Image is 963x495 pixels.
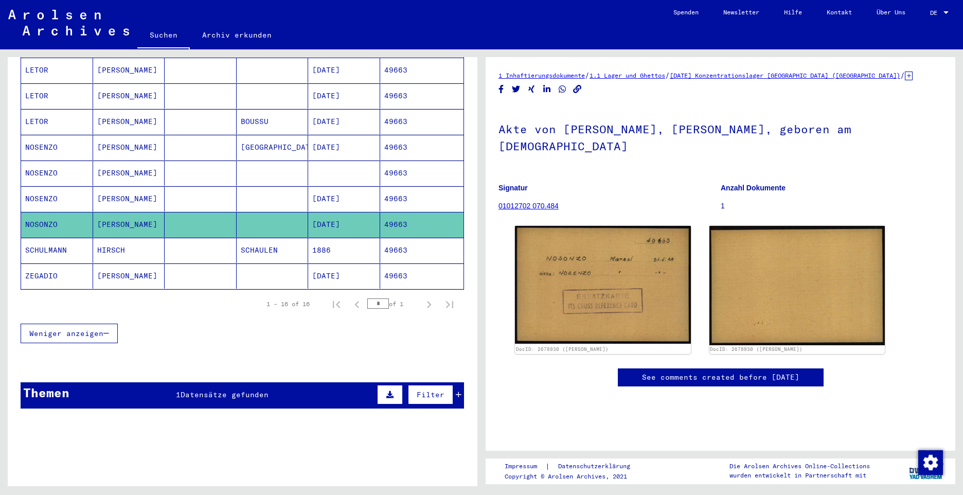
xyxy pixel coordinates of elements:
mat-cell: [DATE] [308,186,380,211]
img: yv_logo.png [907,458,946,484]
button: Filter [408,385,453,404]
mat-cell: [PERSON_NAME] [93,135,165,160]
mat-cell: 49663 [380,109,464,134]
mat-cell: LETOR [21,83,93,109]
p: wurden entwickelt in Partnerschaft mit [729,471,870,480]
button: Copy link [572,83,583,96]
button: Share on LinkedIn [542,83,552,96]
mat-cell: 49663 [380,238,464,263]
img: Arolsen_neg.svg [8,10,129,36]
mat-cell: 49663 [380,161,464,186]
p: 1 [721,201,942,211]
span: Datensätze gefunden [181,390,269,399]
mat-cell: ZEGADIO [21,263,93,289]
mat-cell: [DATE] [308,83,380,109]
img: 002.jpg [709,226,885,345]
mat-cell: [PERSON_NAME] [93,263,165,289]
mat-cell: [DATE] [308,109,380,134]
span: 1 [176,390,181,399]
span: Weniger anzeigen [29,329,103,338]
a: [DATE] Konzentrationslager [GEOGRAPHIC_DATA] ([GEOGRAPHIC_DATA]) [670,72,900,79]
div: of 1 [367,299,419,309]
a: See comments created before [DATE] [642,372,799,383]
a: 1.1 Lager und Ghettos [590,72,665,79]
button: Share on Facebook [496,83,507,96]
a: Datenschutzerklärung [550,461,643,472]
mat-cell: SCHAULEN [237,238,309,263]
span: / [665,70,670,80]
mat-cell: [PERSON_NAME] [93,186,165,211]
p: Copyright © Arolsen Archives, 2021 [505,472,643,481]
button: Share on Twitter [511,83,522,96]
mat-cell: [DATE] [308,58,380,83]
div: Themen [23,383,69,402]
button: Previous page [347,294,367,314]
img: 001.jpg [515,226,691,344]
div: Zustimmung ändern [918,450,942,474]
mat-cell: [PERSON_NAME] [93,212,165,237]
h1: Akte von [PERSON_NAME], [PERSON_NAME], geboren am [DEMOGRAPHIC_DATA] [498,105,942,168]
a: DocID: 2678930 ([PERSON_NAME]) [516,346,609,352]
mat-cell: 49663 [380,186,464,211]
span: Filter [417,390,444,399]
mat-cell: LETOR [21,109,93,134]
mat-cell: [GEOGRAPHIC_DATA] [237,135,309,160]
a: Archiv erkunden [190,23,284,47]
mat-cell: 49663 [380,212,464,237]
mat-cell: BOUSSU [237,109,309,134]
button: Next page [419,294,439,314]
mat-cell: NOSENZO [21,161,93,186]
mat-cell: [PERSON_NAME] [93,109,165,134]
a: DocID: 2678930 ([PERSON_NAME]) [710,346,802,352]
div: | [505,461,643,472]
mat-cell: 49663 [380,135,464,160]
span: / [900,70,905,80]
a: Impressum [505,461,545,472]
mat-cell: LETOR [21,58,93,83]
mat-cell: [DATE] [308,135,380,160]
mat-cell: 1886 [308,238,380,263]
mat-cell: HIRSCH [93,238,165,263]
mat-cell: [DATE] [308,212,380,237]
p: Die Arolsen Archives Online-Collections [729,462,870,471]
a: 1 Inhaftierungsdokumente [498,72,585,79]
img: Zustimmung ändern [918,450,943,475]
button: Share on WhatsApp [557,83,568,96]
a: Suchen [137,23,190,49]
button: Weniger anzeigen [21,324,118,343]
mat-cell: [DATE] [308,263,380,289]
mat-cell: 49663 [380,58,464,83]
button: First page [326,294,347,314]
mat-cell: [PERSON_NAME] [93,161,165,186]
span: DE [930,9,941,16]
a: 01012702 070.484 [498,202,559,210]
mat-cell: [PERSON_NAME] [93,83,165,109]
div: 1 – 16 of 16 [266,299,310,309]
mat-cell: [PERSON_NAME] [93,58,165,83]
mat-cell: NOSENZO [21,135,93,160]
span: / [585,70,590,80]
mat-cell: 49663 [380,263,464,289]
button: Share on Xing [526,83,537,96]
mat-cell: NOSENZO [21,186,93,211]
mat-cell: SCHULMANN [21,238,93,263]
button: Last page [439,294,460,314]
b: Anzahl Dokumente [721,184,786,192]
mat-cell: 49663 [380,83,464,109]
b: Signatur [498,184,528,192]
mat-cell: NOSONZO [21,212,93,237]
